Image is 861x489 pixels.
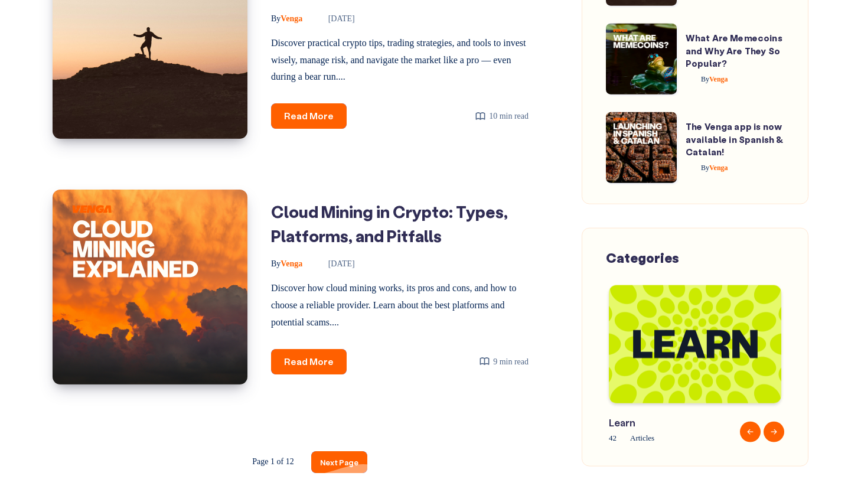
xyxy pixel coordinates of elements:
[686,75,728,83] a: ByVenga
[271,280,529,331] p: Discover how cloud mining works, its pros and cons, and how to choose a reliable provider. Learn ...
[686,164,728,172] a: ByVenga
[271,259,302,268] span: Venga
[475,109,529,123] div: 10 min read
[609,285,781,403] img: Blog-Tag-Cover---Learn.png
[701,75,728,83] span: Venga
[609,431,718,445] span: 42 Articles
[271,14,302,23] span: Venga
[479,354,529,369] div: 9 min read
[243,451,302,472] span: Page 1 of 12
[312,259,355,268] time: [DATE]
[609,415,718,429] span: Learn
[271,103,347,129] a: Read More
[271,201,508,246] a: Cloud Mining in Crypto: Types, Platforms, and Pitfalls
[53,190,247,384] img: Image of: Cloud Mining in Crypto: Types, Platforms, and Pitfalls
[271,349,347,374] a: Read More
[764,421,784,442] button: Next
[740,421,761,442] button: Previous
[701,75,709,83] span: By
[311,451,367,473] a: Next Page
[312,14,355,23] time: [DATE]
[271,259,305,268] a: ByVenga
[271,14,281,23] span: By
[271,35,529,86] p: Discover practical crypto tips, trading strategies, and tools to invest wisely, manage risk, and ...
[701,164,728,172] span: Venga
[686,31,782,69] a: What Are Memecoins and Why Are They So Popular?
[686,120,783,158] a: The Venga app is now available in Spanish & Catalan!
[271,259,281,268] span: By
[271,14,305,23] a: ByVenga
[701,164,709,172] span: By
[606,249,679,266] span: Categories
